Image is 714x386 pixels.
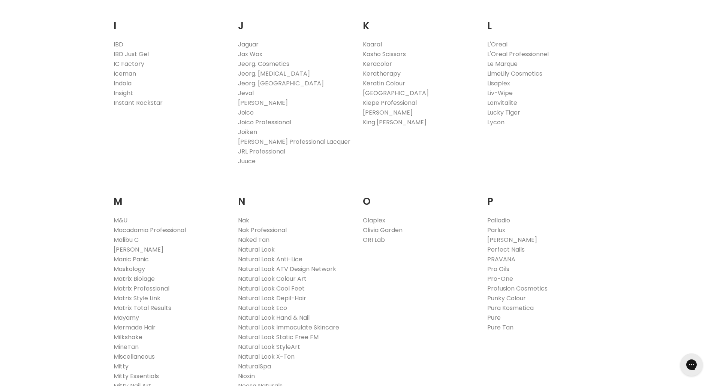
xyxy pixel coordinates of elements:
a: Matrix Total Results [114,304,171,312]
a: Natural Look Immaculate Skincare [238,323,339,332]
a: Indola [114,79,132,88]
a: Insight [114,89,133,97]
a: Mermade Hair [114,323,156,332]
a: IBD Just Gel [114,50,149,58]
h2: J [238,9,352,34]
h2: O [363,184,476,209]
a: Juuce [238,157,256,165]
a: Nak Professional [238,226,287,234]
a: Kiepe Professional [363,98,417,107]
a: Nioxin [238,372,255,380]
a: Parlux [487,226,505,234]
a: [GEOGRAPHIC_DATA] [363,89,429,97]
a: Maskology [114,265,145,273]
a: Joiken [238,128,257,136]
a: Jeorg. Cosmetics [238,60,289,68]
a: Natural Look Colour Art [238,274,307,283]
a: Jaguar [238,40,259,49]
a: Malibu C [114,235,139,244]
a: ORI Lab [363,235,385,244]
a: Jeorg. [MEDICAL_DATA] [238,69,310,78]
a: Nak [238,216,249,225]
a: PRAVANA [487,255,515,264]
a: Macadamia Professional [114,226,186,234]
a: Kaaral [363,40,382,49]
a: Mitty Essentials [114,372,159,380]
a: Mitty [114,362,129,371]
a: Natural Look [238,245,275,254]
a: Lycon [487,118,504,127]
a: Palladio [487,216,510,225]
h2: K [363,9,476,34]
a: Pure [487,313,501,322]
a: Joico Professional [238,118,291,127]
a: M&U [114,216,127,225]
a: Matrix Biolage [114,274,155,283]
a: [PERSON_NAME] [238,98,288,107]
a: Jeval [238,89,254,97]
a: Kasho Scissors [363,50,406,58]
a: Le Marque [487,60,518,68]
h2: N [238,184,352,209]
a: Natural Look Eco [238,304,287,312]
a: Profusion Cosmetics [487,284,548,293]
a: Instant Rockstar [114,98,163,107]
a: Perfect Nails [487,245,525,254]
a: Olaplex [363,216,385,225]
h2: M [114,184,227,209]
a: Keratherapy [363,69,401,78]
a: Natural Look X-Ten [238,352,295,361]
a: Natural Look Hand & Nail [238,313,310,322]
a: Miscellaneous [114,352,155,361]
a: Jax Wax [238,50,262,58]
a: Milkshake [114,333,142,341]
a: Olivia Garden [363,226,403,234]
a: MineTan [114,343,139,351]
a: LimeLily Cosmetics [487,69,542,78]
a: [PERSON_NAME] Professional Lacquer [238,137,350,146]
a: Natural Look Anti-Lice [238,255,302,264]
a: Matrix Professional [114,284,169,293]
a: [PERSON_NAME] [487,235,537,244]
a: Natural Look Depil-Hair [238,294,306,303]
h2: L [487,9,601,34]
a: [PERSON_NAME] [363,108,413,117]
a: Jeorg. [GEOGRAPHIC_DATA] [238,79,324,88]
a: King [PERSON_NAME] [363,118,427,127]
a: Liv-Wipe [487,89,513,97]
a: Natural Look Static Free FM [238,333,319,341]
a: Mayamy [114,313,139,322]
a: Matrix Style Link [114,294,160,303]
a: IBD [114,40,123,49]
a: Joico [238,108,254,117]
a: Lisaplex [487,79,510,88]
h2: P [487,184,601,209]
a: L'Oreal Professionnel [487,50,549,58]
iframe: Gorgias live chat messenger [677,351,707,379]
a: Pure Tan [487,323,513,332]
a: IC Factory [114,60,144,68]
a: Natural Look StyleArt [238,343,300,351]
a: Natural Look Cool Feet [238,284,305,293]
a: Pro Oils [487,265,509,273]
a: Keratin Colour [363,79,405,88]
a: JRL Professional [238,147,285,156]
a: Natural Look ATV Design Network [238,265,336,273]
a: Pro-One [487,274,513,283]
a: Naked Tan [238,235,269,244]
a: Lucky Tiger [487,108,520,117]
a: Pura Kosmetica [487,304,534,312]
h2: I [114,9,227,34]
a: Manic Panic [114,255,149,264]
a: Iceman [114,69,136,78]
a: [PERSON_NAME] [114,245,163,254]
a: L'Oreal [487,40,507,49]
a: Lonvitalite [487,98,517,107]
a: Punky Colour [487,294,526,303]
a: NaturalSpa [238,362,271,371]
a: Keracolor [363,60,392,68]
